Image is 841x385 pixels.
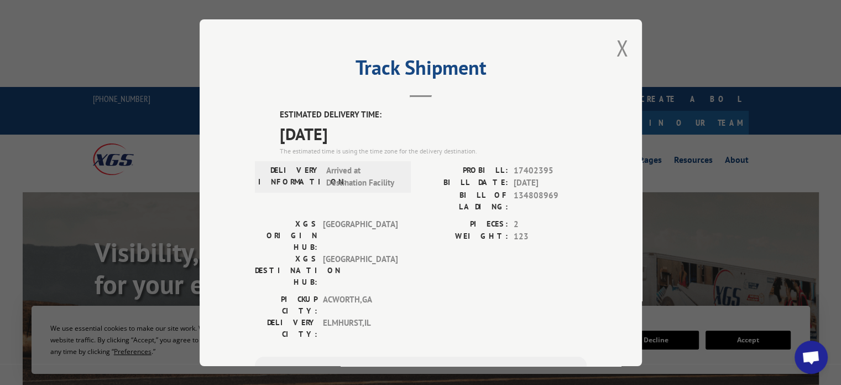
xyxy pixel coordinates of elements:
label: WEIGHT: [421,230,508,243]
span: [DATE] [514,177,587,189]
label: ESTIMATED DELIVERY TIME: [280,109,587,121]
span: [GEOGRAPHIC_DATA] [323,253,398,288]
label: XGS ORIGIN HUB: [255,218,317,253]
label: PICKUP CITY: [255,293,317,316]
label: XGS DESTINATION HUB: [255,253,317,288]
label: BILL OF LADING: [421,189,508,212]
span: ELMHURST , IL [323,316,398,340]
h2: Track Shipment [255,60,587,81]
button: Close modal [616,33,628,63]
span: 123 [514,230,587,243]
span: ACWORTH , GA [323,293,398,316]
span: 17402395 [514,164,587,177]
span: Arrived at Destination Facility [326,164,401,189]
label: PROBILL: [421,164,508,177]
div: The estimated time is using the time zone for the delivery destination. [280,146,587,156]
span: 134808969 [514,189,587,212]
label: BILL DATE: [421,177,508,189]
label: DELIVERY INFORMATION: [258,164,321,189]
span: [GEOGRAPHIC_DATA] [323,218,398,253]
label: PIECES: [421,218,508,230]
div: Open chat [795,341,828,374]
span: 2 [514,218,587,230]
span: [DATE] [280,121,587,146]
label: DELIVERY CITY: [255,316,317,340]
